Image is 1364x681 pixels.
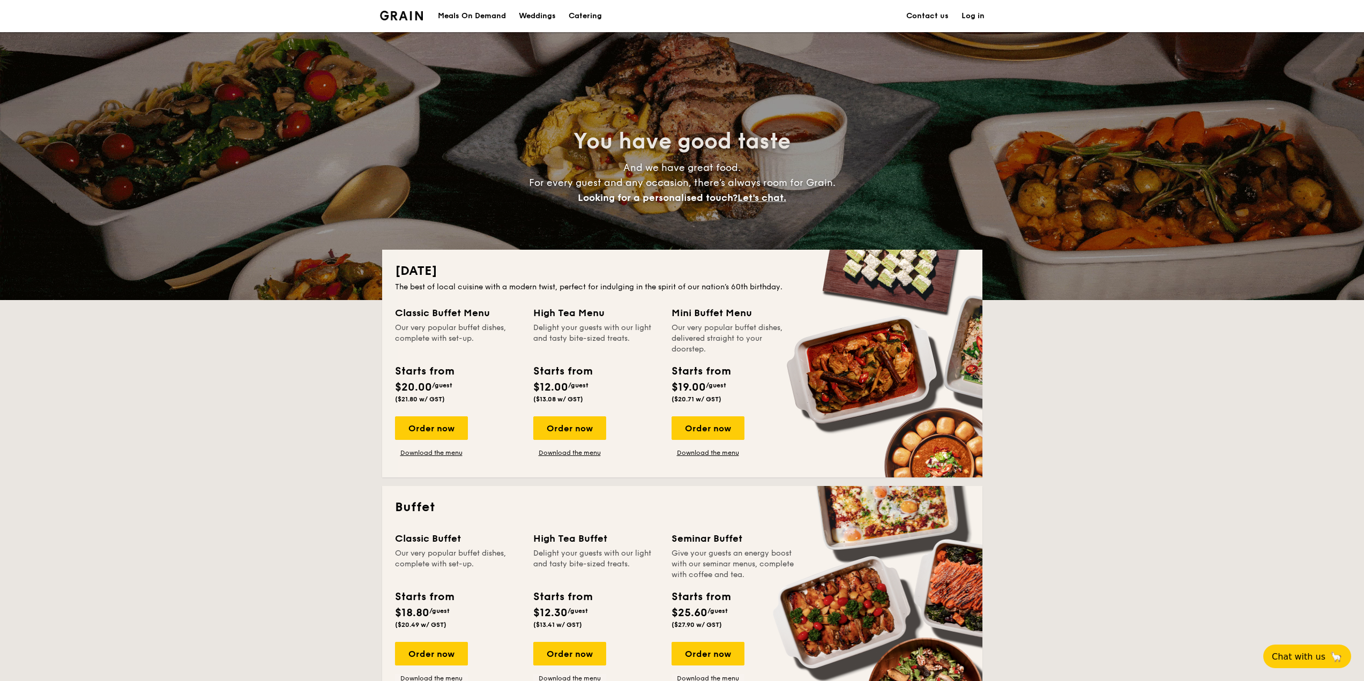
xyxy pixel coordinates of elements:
img: Grain [380,11,423,20]
a: Download the menu [533,448,606,457]
span: And we have great food. For every guest and any occasion, there’s always room for Grain. [529,162,836,204]
div: The best of local cuisine with a modern twist, perfect for indulging in the spirit of our nation’... [395,282,970,293]
div: Classic Buffet Menu [395,305,520,320]
h2: [DATE] [395,263,970,280]
span: 🦙 [1330,650,1343,663]
span: $20.00 [395,381,432,394]
a: Download the menu [672,448,744,457]
div: Order now [533,642,606,665]
span: You have good taste [573,129,791,154]
div: Our very popular buffet dishes, delivered straight to your doorstep. [672,323,797,355]
div: Starts from [672,589,730,605]
div: Give your guests an energy boost with our seminar menus, complete with coffee and tea. [672,548,797,580]
div: Delight your guests with our light and tasty bite-sized treats. [533,548,659,580]
div: Starts from [672,363,730,379]
span: /guest [707,607,728,615]
h2: Buffet [395,499,970,516]
a: Download the menu [395,448,468,457]
span: /guest [429,607,450,615]
div: Order now [672,642,744,665]
span: ($20.49 w/ GST) [395,621,446,628]
div: Order now [672,416,744,440]
a: Logotype [380,11,423,20]
span: ($13.08 w/ GST) [533,395,583,403]
span: ($20.71 w/ GST) [672,395,721,403]
div: Mini Buffet Menu [672,305,797,320]
div: Seminar Buffet [672,531,797,546]
div: Starts from [533,363,592,379]
span: /guest [706,381,726,389]
span: $19.00 [672,381,706,394]
div: High Tea Buffet [533,531,659,546]
div: High Tea Menu [533,305,659,320]
span: Looking for a personalised touch? [578,192,737,204]
div: Our very popular buffet dishes, complete with set-up. [395,323,520,355]
span: ($21.80 w/ GST) [395,395,445,403]
span: ($13.41 w/ GST) [533,621,582,628]
div: Starts from [395,589,453,605]
div: Starts from [533,589,592,605]
span: $18.80 [395,607,429,619]
div: Delight your guests with our light and tasty bite-sized treats. [533,323,659,355]
button: Chat with us🦙 [1263,645,1351,668]
span: /guest [432,381,452,389]
div: Our very popular buffet dishes, complete with set-up. [395,548,520,580]
span: ($27.90 w/ GST) [672,621,722,628]
span: /guest [568,381,588,389]
div: Classic Buffet [395,531,520,546]
span: $25.60 [672,607,707,619]
span: $12.30 [533,607,568,619]
span: $12.00 [533,381,568,394]
div: Order now [533,416,606,440]
span: Let's chat. [737,192,786,204]
div: Order now [395,416,468,440]
div: Order now [395,642,468,665]
span: /guest [568,607,588,615]
div: Starts from [395,363,453,379]
span: Chat with us [1272,652,1325,662]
